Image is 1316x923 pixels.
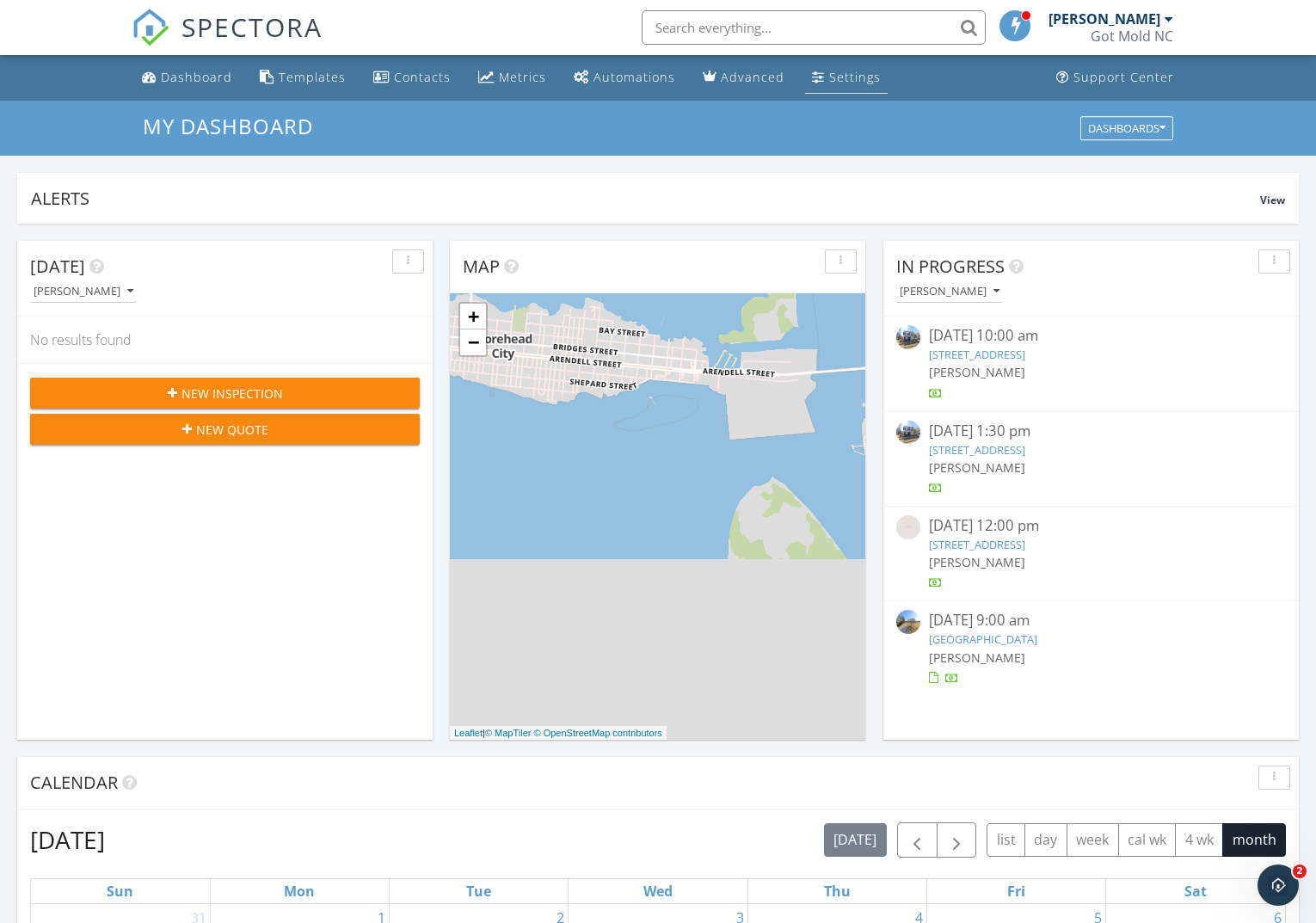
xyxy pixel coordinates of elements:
[1080,116,1173,140] button: Dashboards
[896,515,1286,592] a: [DATE] 12:00 pm [STREET_ADDRESS] [PERSON_NAME]
[30,414,420,445] button: New Quote
[394,69,451,85] div: Contacts
[30,822,105,857] h2: [DATE]
[471,62,553,94] a: Metrics
[896,610,1286,686] a: [DATE] 9:00 am [GEOGRAPHIC_DATA] [PERSON_NAME]
[897,822,938,858] button: Previous month
[1118,823,1177,857] button: cal wk
[696,62,791,94] a: Advanced
[1260,193,1285,207] span: View
[896,325,1286,402] a: [DATE] 10:00 am [STREET_ADDRESS] [PERSON_NAME]
[181,385,283,403] span: New Inspection
[929,515,1254,537] div: [DATE] 12:00 pm
[34,286,133,298] div: [PERSON_NAME]
[929,554,1025,570] span: [PERSON_NAME]
[829,69,881,85] div: Settings
[640,879,676,903] a: Wednesday
[1067,823,1119,857] button: week
[30,378,420,409] button: New Inspection
[929,421,1254,442] div: [DATE] 1:30 pm
[824,823,887,857] button: [DATE]
[929,442,1025,458] a: [STREET_ADDRESS]
[485,728,532,738] a: © MapTiler
[937,822,977,858] button: Next month
[1004,879,1029,903] a: Friday
[366,62,458,94] a: Contacts
[642,10,986,45] input: Search everything...
[1049,62,1181,94] a: Support Center
[929,631,1037,647] a: [GEOGRAPHIC_DATA]
[1175,823,1223,857] button: 4 wk
[103,879,137,903] a: Sunday
[929,459,1025,476] span: [PERSON_NAME]
[896,515,920,539] img: streetview
[1293,865,1307,878] span: 2
[896,421,920,445] img: streetview
[454,728,483,738] a: Leaflet
[900,286,999,298] div: [PERSON_NAME]
[534,728,662,738] a: © OpenStreetMap contributors
[30,255,85,278] span: [DATE]
[929,364,1025,380] span: [PERSON_NAME]
[896,255,1005,278] span: In Progress
[567,62,682,94] a: Automations (Basic)
[280,879,318,903] a: Monday
[181,9,323,45] span: SPECTORA
[463,879,495,903] a: Tuesday
[929,537,1025,552] a: [STREET_ADDRESS]
[593,69,675,85] div: Automations
[30,771,118,794] span: Calendar
[929,649,1025,666] span: [PERSON_NAME]
[1258,865,1299,906] iframe: Intercom live chat
[821,879,854,903] a: Thursday
[460,329,486,355] a: Zoom out
[896,421,1286,497] a: [DATE] 1:30 pm [STREET_ADDRESS] [PERSON_NAME]
[253,62,353,94] a: Templates
[896,610,920,634] img: streetview
[1073,69,1174,85] div: Support Center
[1091,28,1173,45] div: Got Mold NC
[1048,10,1160,28] div: [PERSON_NAME]
[463,255,500,278] span: Map
[450,726,667,741] div: |
[460,304,486,329] a: Zoom in
[17,317,433,363] div: No results found
[1088,122,1165,134] div: Dashboards
[896,280,1003,304] button: [PERSON_NAME]
[30,280,137,304] button: [PERSON_NAME]
[196,421,268,439] span: New Quote
[1181,879,1210,903] a: Saturday
[132,9,169,46] img: The Best Home Inspection Software - Spectora
[929,347,1025,362] a: [STREET_ADDRESS]
[896,325,920,349] img: streetview
[805,62,888,94] a: Settings
[721,69,784,85] div: Advanced
[143,112,313,140] span: My Dashboard
[987,823,1025,857] button: list
[499,69,546,85] div: Metrics
[1222,823,1286,857] button: month
[132,23,323,59] a: SPECTORA
[279,69,346,85] div: Templates
[161,69,232,85] div: Dashboard
[1024,823,1067,857] button: day
[929,610,1254,631] div: [DATE] 9:00 am
[31,187,1260,210] div: Alerts
[929,325,1254,347] div: [DATE] 10:00 am
[135,62,239,94] a: Dashboard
